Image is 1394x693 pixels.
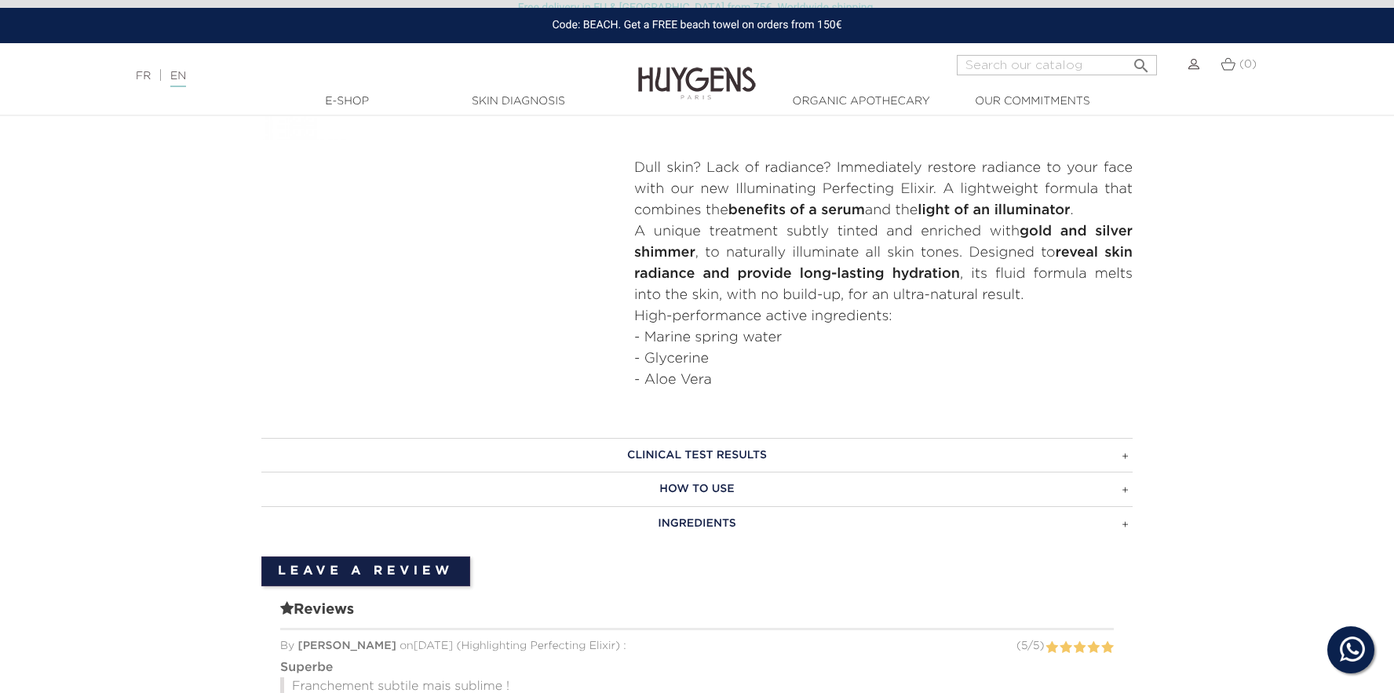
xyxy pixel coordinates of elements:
[1127,50,1155,71] button: 
[170,71,186,87] a: EN
[261,506,1133,541] a: INGREDIENTS
[1016,638,1044,655] div: ( / )
[957,55,1157,75] input: Search
[634,370,1133,391] li: - Aloe Vera
[136,71,151,82] a: FR
[638,42,756,102] img: Huygens
[634,158,1133,221] p: Dull skin? Lack of radiance? Immediately restore radiance to your face with our new Illuminating ...
[954,93,1111,110] a: Our commitments
[634,306,1133,327] p: High-performance active ingredients:
[268,93,425,110] a: E-Shop
[728,203,865,217] strong: benefits of a serum
[1100,638,1114,658] label: 5
[280,638,1114,655] div: By on [DATE] ( ) :
[1033,640,1039,651] span: 5
[261,556,470,586] a: Leave a review
[261,438,1133,472] a: CLINICAL TEST RESULTS
[297,640,396,651] span: [PERSON_NAME]
[128,67,569,86] div: |
[634,221,1133,306] p: A unique treatment subtly tinted and enriched with , to naturally illuminate all skin tones. Desi...
[634,327,1133,348] li: - Marine spring water
[1073,638,1086,658] label: 3
[1132,52,1151,71] i: 
[280,599,1114,630] span: Reviews
[280,662,334,674] strong: Superbe
[918,203,1070,217] strong: light of an illuminator
[1045,638,1058,658] label: 1
[1087,638,1100,658] label: 4
[1239,59,1257,70] span: (0)
[634,246,1133,281] strong: reveal skin radiance and provide long-lasting hydration
[440,93,597,110] a: Skin Diagnosis
[1021,640,1027,651] span: 5
[462,640,616,651] span: Highlighting Perfecting Elixir
[783,93,940,110] a: Organic Apothecary
[1059,638,1072,658] label: 2
[634,224,1133,260] strong: gold and silver shimmer
[261,472,1133,506] a: HOW TO USE
[634,348,1133,370] li: - Glycerine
